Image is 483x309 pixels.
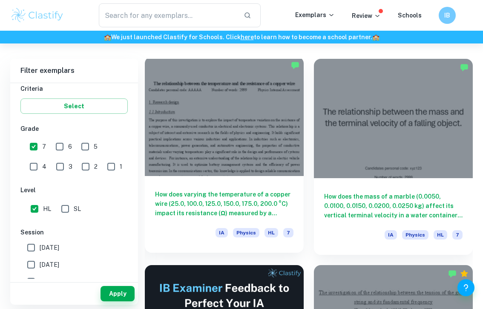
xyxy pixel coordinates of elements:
h6: We just launched Clastify for Schools. Click to learn how to become a school partner. [2,32,481,42]
img: Marked [448,269,457,278]
div: Premium [460,269,469,278]
button: Select [20,98,128,114]
span: 6 [68,142,72,151]
span: 7 [452,230,463,240]
p: Exemplars [295,10,335,20]
a: How does varying the temperature of a copper wire (25.0, 100.0, 125.0, 150.0, 175.0, 200.0 °C) im... [145,59,304,255]
span: Physics [402,230,428,240]
input: Search for any exemplars... [99,3,236,27]
h6: Grade [20,124,128,133]
h6: How does the mass of a marble (0.0050, 0.0100, 0.0150, 0.0200, 0.0250 kg) affect its vertical ter... [324,192,463,220]
span: 🏫 [372,34,379,40]
h6: How does varying the temperature of a copper wire (25.0, 100.0, 125.0, 150.0, 175.0, 200.0 °C) im... [155,190,293,218]
img: Clastify logo [10,7,64,24]
span: [DATE] [40,243,59,252]
span: HL [434,230,447,240]
img: Marked [460,63,469,72]
span: HL [43,204,51,214]
span: 4 [42,162,46,171]
img: Marked [291,61,299,69]
span: HL [264,228,278,237]
button: Help and Feedback [457,279,474,296]
a: here [241,34,254,40]
span: 7 [283,228,293,237]
a: How does the mass of a marble (0.0050, 0.0100, 0.0150, 0.0200, 0.0250 kg) affect its vertical ter... [314,59,473,255]
p: Review [352,11,381,20]
span: 7 [42,142,46,151]
span: IA [216,228,228,237]
span: 2 [94,162,98,171]
span: IA [385,230,397,240]
span: SL [74,204,81,214]
span: 1 [120,162,122,171]
h6: Session [20,228,128,237]
span: 3 [69,162,72,171]
span: [DATE] [40,260,59,269]
h6: IB [443,11,452,20]
a: Schools [398,12,422,19]
button: Apply [101,286,135,301]
span: 🏫 [104,34,111,40]
span: Physics [233,228,259,237]
h6: Level [20,185,128,195]
span: [DATE] [40,277,59,286]
h6: Criteria [20,84,128,93]
h6: Filter exemplars [10,59,138,83]
span: 5 [94,142,98,151]
button: IB [439,7,456,24]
